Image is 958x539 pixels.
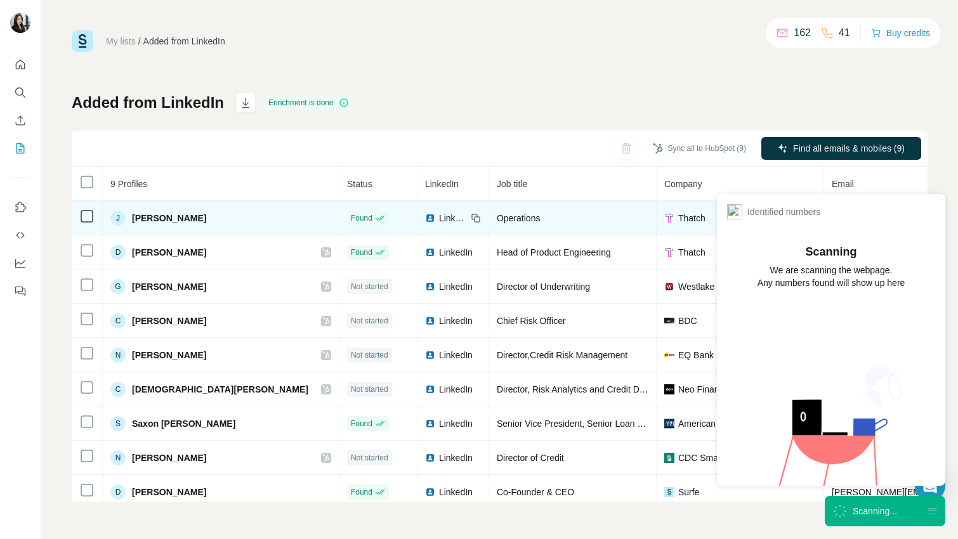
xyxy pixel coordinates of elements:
[132,212,206,224] span: [PERSON_NAME]
[664,179,702,189] span: Company
[425,350,435,360] img: LinkedIn logo
[871,24,930,42] button: Buy credits
[439,246,473,259] span: LinkedIn
[439,383,473,396] span: LinkedIn
[832,179,854,189] span: Email
[10,53,30,76] button: Quick start
[839,25,850,41] p: 41
[351,349,388,361] span: Not started
[72,93,224,113] h1: Added from LinkedIn
[678,349,781,361] span: EQ Bank | Equitable Bank
[678,280,752,293] span: Westlake Financial
[793,142,905,155] span: Find all emails & mobiles (9)
[497,282,590,292] span: Director of Underwriting
[497,453,564,463] span: Director of Credit
[425,453,435,463] img: LinkedIn logo
[425,419,435,429] img: LinkedIn logo
[425,316,435,326] img: LinkedIn logo
[439,417,473,430] span: LinkedIn
[425,487,435,497] img: LinkedIn logo
[678,486,699,498] span: Surfe
[143,35,225,48] div: Added from LinkedIn
[497,179,527,189] span: Job title
[644,139,755,158] button: Sync all to HubSpot (9)
[439,212,467,224] span: LinkedIn
[761,137,921,160] button: Find all emails & mobiles (9)
[110,484,126,500] div: D
[678,417,777,430] span: American Business Bank
[664,487,674,497] img: company-logo
[664,353,674,357] img: company-logo
[425,179,459,189] span: LinkedIn
[106,36,136,46] a: My lists
[439,349,473,361] span: LinkedIn
[351,384,388,395] span: Not started
[425,384,435,394] img: LinkedIn logo
[132,486,206,498] span: [PERSON_NAME]
[110,211,126,226] div: J
[497,316,566,326] span: Chief Risk Officer
[10,280,30,302] button: Feedback
[678,451,795,464] span: CDC Small Business Finance
[497,350,627,360] span: Director,Credit Risk Management
[794,25,811,41] p: 162
[347,179,372,189] span: Status
[10,196,30,219] button: Use Surfe on LinkedIn
[10,13,30,33] img: Avatar
[497,384,679,394] span: Director, Risk Analytics and Credit Decisioning
[10,109,30,132] button: Enrich CSV
[351,418,372,429] span: Found
[138,35,141,48] li: /
[72,30,93,52] img: Surfe Logo
[664,453,674,463] img: company-logo
[678,383,733,396] span: Neo Financial
[678,315,697,327] span: BDC
[664,419,674,429] img: company-logo
[664,247,674,257] img: company-logo
[351,452,388,464] span: Not started
[497,247,611,257] span: Head of Product Engineering
[132,246,206,259] span: [PERSON_NAME]
[110,179,147,189] span: 9 Profiles
[678,212,705,224] span: Thatch
[351,315,388,327] span: Not started
[664,318,674,323] img: company-logo
[497,213,540,223] span: Operations
[664,282,674,292] img: company-logo
[132,383,308,396] span: [DEMOGRAPHIC_DATA][PERSON_NAME]
[439,451,473,464] span: LinkedIn
[425,282,435,292] img: LinkedIn logo
[110,313,126,328] div: C
[110,245,126,260] div: D
[351,247,372,258] span: Found
[497,419,716,429] span: Senior Vice President, Senior Loan and Credit Manager
[439,315,473,327] span: LinkedIn
[132,417,235,430] span: Saxon [PERSON_NAME]
[439,486,473,498] span: LinkedIn
[110,450,126,465] div: N
[664,213,674,223] img: company-logo
[10,252,30,275] button: Dashboard
[110,382,126,397] div: C
[265,95,353,110] div: Enrichment is done
[664,384,674,394] img: company-logo
[351,212,372,224] span: Found
[110,347,126,363] div: N
[425,213,435,223] img: LinkedIn logo
[132,451,206,464] span: [PERSON_NAME]
[678,246,705,259] span: Thatch
[439,280,473,293] span: LinkedIn
[497,487,574,497] span: Co-Founder & CEO
[132,349,206,361] span: [PERSON_NAME]
[10,81,30,104] button: Search
[351,281,388,292] span: Not started
[132,315,206,327] span: [PERSON_NAME]
[110,416,126,431] div: S
[10,137,30,160] button: My lists
[425,247,435,257] img: LinkedIn logo
[132,280,206,293] span: [PERSON_NAME]
[351,486,372,498] span: Found
[110,279,126,294] div: G
[10,224,30,247] button: Use Surfe API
